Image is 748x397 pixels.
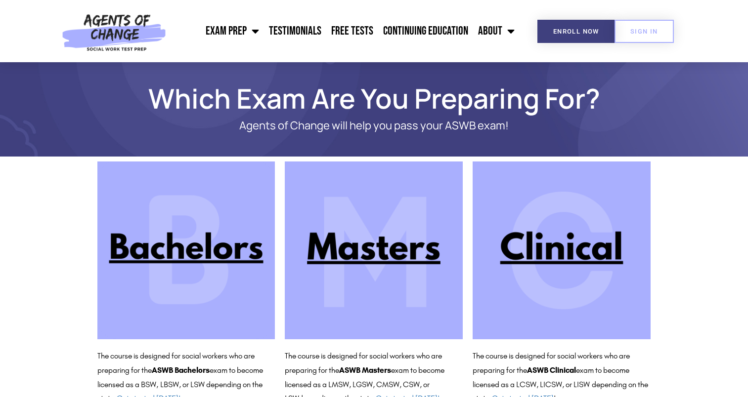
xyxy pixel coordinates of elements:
[378,19,473,43] a: Continuing Education
[92,87,656,110] h1: Which Exam Are You Preparing For?
[553,28,599,35] span: Enroll Now
[171,19,520,43] nav: Menu
[527,365,576,375] b: ASWB Clinical
[152,365,210,375] b: ASWB Bachelors
[264,19,326,43] a: Testimonials
[473,19,520,43] a: About
[201,19,264,43] a: Exam Prep
[537,20,615,43] a: Enroll Now
[615,20,674,43] a: SIGN IN
[132,119,616,132] p: Agents of Change will help you pass your ASWB exam!
[339,365,391,375] b: ASWB Masters
[630,28,658,35] span: SIGN IN
[326,19,378,43] a: Free Tests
